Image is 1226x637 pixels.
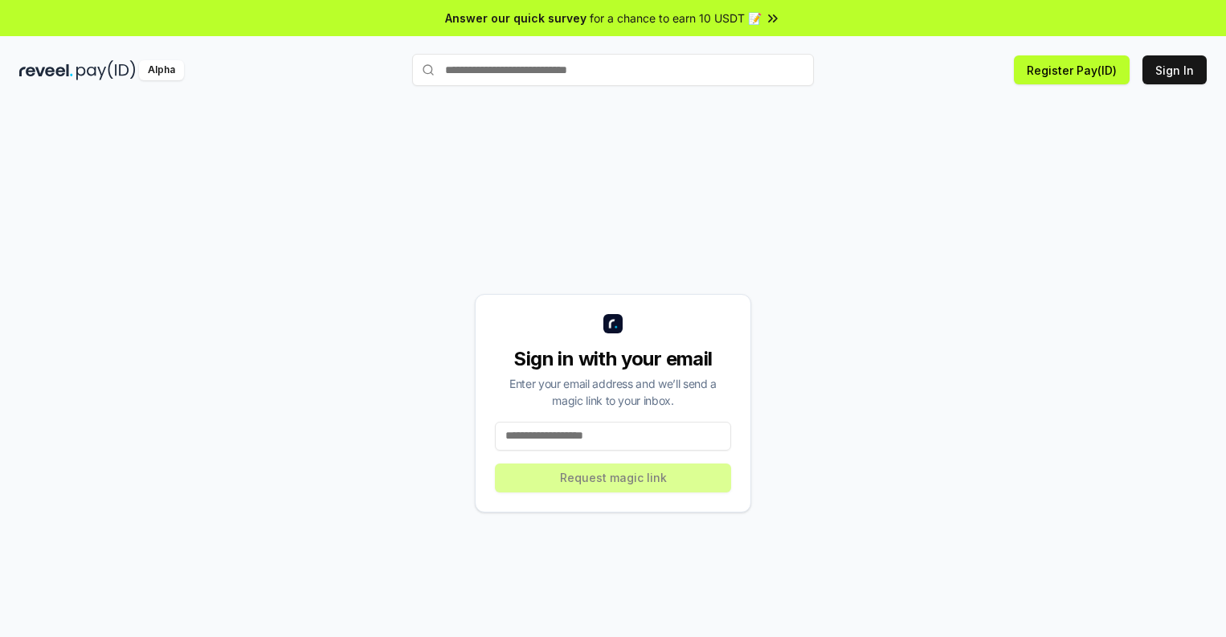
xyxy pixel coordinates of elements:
span: Answer our quick survey [445,10,586,27]
div: Sign in with your email [495,346,731,372]
img: pay_id [76,60,136,80]
button: Register Pay(ID) [1014,55,1130,84]
img: reveel_dark [19,60,73,80]
div: Enter your email address and we’ll send a magic link to your inbox. [495,375,731,409]
span: for a chance to earn 10 USDT 📝 [590,10,762,27]
img: logo_small [603,314,623,333]
div: Alpha [139,60,184,80]
button: Sign In [1142,55,1207,84]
